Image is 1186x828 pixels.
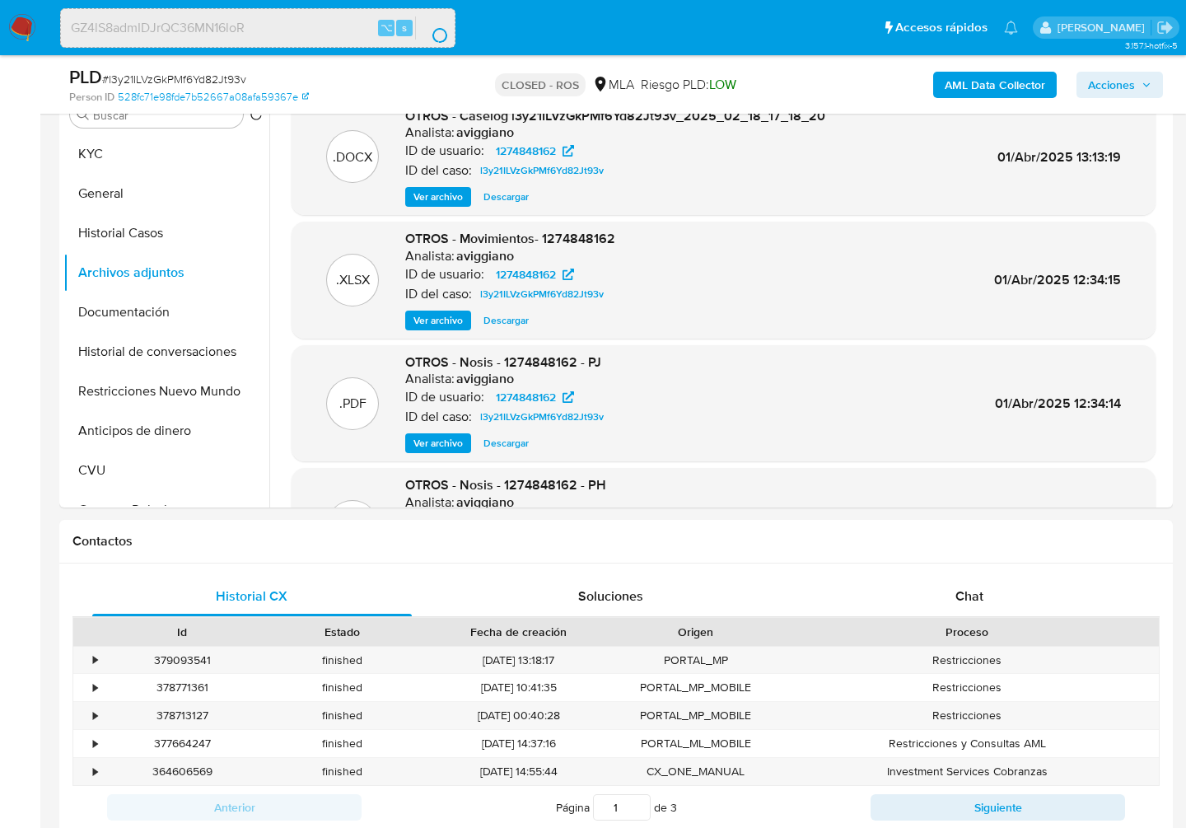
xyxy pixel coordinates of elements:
div: Restricciones [776,702,1159,729]
span: Accesos rápidos [895,19,988,36]
p: ID del caso: [405,409,472,425]
span: 1274848162 [496,141,556,161]
span: OTROS - Nosis - 1274848162 - PH [405,475,606,494]
div: [DATE] 00:40:28 [422,702,616,729]
span: 3 [670,799,677,816]
a: Notificaciones [1004,21,1018,35]
div: MLA [592,76,634,94]
div: • [93,708,97,723]
h6: aviggiano [456,371,514,387]
span: Descargar [483,189,529,205]
span: Soluciones [578,587,643,606]
button: Historial Casos [63,213,269,253]
span: OTROS - Movimientos- 1274848162 [405,229,615,248]
div: 378713127 [102,702,262,729]
span: l3y21ILVzGkPMf6Yd82Jt93v [480,284,604,304]
b: PLD [69,63,102,90]
span: Chat [955,587,983,606]
span: Acciones [1088,72,1135,98]
span: 1274848162 [496,387,556,407]
button: Anticipos de dinero [63,411,269,451]
div: 364606569 [102,758,262,785]
div: 378771361 [102,674,262,701]
span: Descargar [483,435,529,451]
span: s [402,20,407,35]
span: 1274848162 [496,264,556,284]
button: CVU [63,451,269,490]
p: CLOSED - ROS [495,73,586,96]
span: 01/Abr/2025 12:34:14 [995,394,1121,413]
div: Restricciones [776,674,1159,701]
button: Ver archivo [405,433,471,453]
div: • [93,736,97,751]
button: search-icon [415,16,449,40]
span: l3y21ILVzGkPMf6Yd82Jt93v [480,407,604,427]
div: • [93,680,97,695]
span: 01/Abr/2025 12:34:15 [994,270,1121,289]
p: .XLSX [336,271,370,289]
span: 01/Abr/2025 13:13:19 [997,147,1121,166]
button: Historial de conversaciones [63,332,269,372]
p: ID de usuario: [405,143,484,159]
button: AML Data Collector [933,72,1057,98]
div: Proceso [787,624,1147,640]
a: l3y21ILVzGkPMf6Yd82Jt93v [474,407,610,427]
span: l3y21ILVzGkPMf6Yd82Jt93v [480,161,604,180]
span: Ver archivo [413,189,463,205]
p: .PDF [339,395,367,413]
div: • [93,653,97,668]
p: ID del caso: [405,286,472,302]
b: AML Data Collector [945,72,1045,98]
span: 3.157.1-hotfix-5 [1125,39,1178,52]
div: Fecha de creación [433,624,605,640]
div: 377664247 [102,730,262,757]
a: 528fc71e98fde7b52667a08afa59367e [118,90,309,105]
button: Descargar [475,311,537,330]
span: # l3y21ILVzGkPMf6Yd82Jt93v [102,71,246,87]
button: Acciones [1076,72,1163,98]
h6: aviggiano [456,248,514,264]
span: OTROS - Nosis - 1274848162 - PJ [405,353,601,372]
a: Salir [1156,19,1174,36]
p: ID de usuario: [405,389,484,405]
span: ⌥ [381,20,393,35]
button: Volver al orden por defecto [250,108,263,126]
p: ID del caso: [405,162,472,179]
a: l3y21ILVzGkPMf6Yd82Jt93v [474,284,610,304]
h6: aviggiano [456,124,514,141]
h1: Contactos [72,533,1160,550]
a: l3y21ILVzGkPMf6Yd82Jt93v [474,161,610,180]
div: PORTAL_MP_MOBILE [616,674,776,701]
div: Restricciones y Consultas AML [776,730,1159,757]
span: Ver archivo [413,312,463,329]
span: Ver archivo [413,435,463,451]
div: [DATE] 14:37:16 [422,730,616,757]
span: Riesgo PLD: [641,76,736,94]
span: LOW [709,75,736,94]
button: Ver archivo [405,311,471,330]
div: Id [114,624,250,640]
button: Restricciones Nuevo Mundo [63,372,269,411]
span: OTROS - Caselog l3y21ILVzGkPMf6Yd82Jt93v_2025_02_18_17_18_20 [405,106,825,125]
div: 379093541 [102,647,262,674]
div: finished [262,702,422,729]
p: ID de usuario: [405,266,484,283]
input: Buscar [93,108,236,123]
div: finished [262,674,422,701]
div: Origen [628,624,764,640]
button: Ver archivo [405,187,471,207]
div: PORTAL_ML_MOBILE [616,730,776,757]
p: Analista: [405,248,455,264]
div: finished [262,647,422,674]
button: Anterior [107,794,362,821]
a: 1274848162 [486,264,584,284]
a: 1274848162 [486,387,584,407]
div: PORTAL_MP [616,647,776,674]
button: Cruces y Relaciones [63,490,269,530]
button: Descargar [475,187,537,207]
p: Analista: [405,494,455,511]
h6: aviggiano [456,494,514,511]
p: .DOCX [333,148,372,166]
button: KYC [63,134,269,174]
div: Investment Services Cobranzas [776,758,1159,785]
